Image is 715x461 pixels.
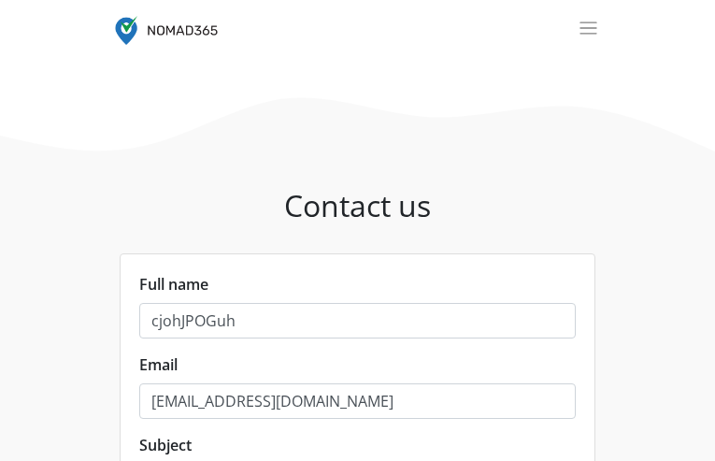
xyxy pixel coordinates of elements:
label: Subject [139,434,192,456]
h2: Contact us [120,166,595,246]
input: Your Email [139,383,576,419]
label: Email [139,353,178,376]
img: Tourmie Stay logo blue [115,16,218,45]
button: Toggle navigation [566,14,610,43]
input: Your full name [139,303,576,339]
label: Full name [139,273,208,295]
